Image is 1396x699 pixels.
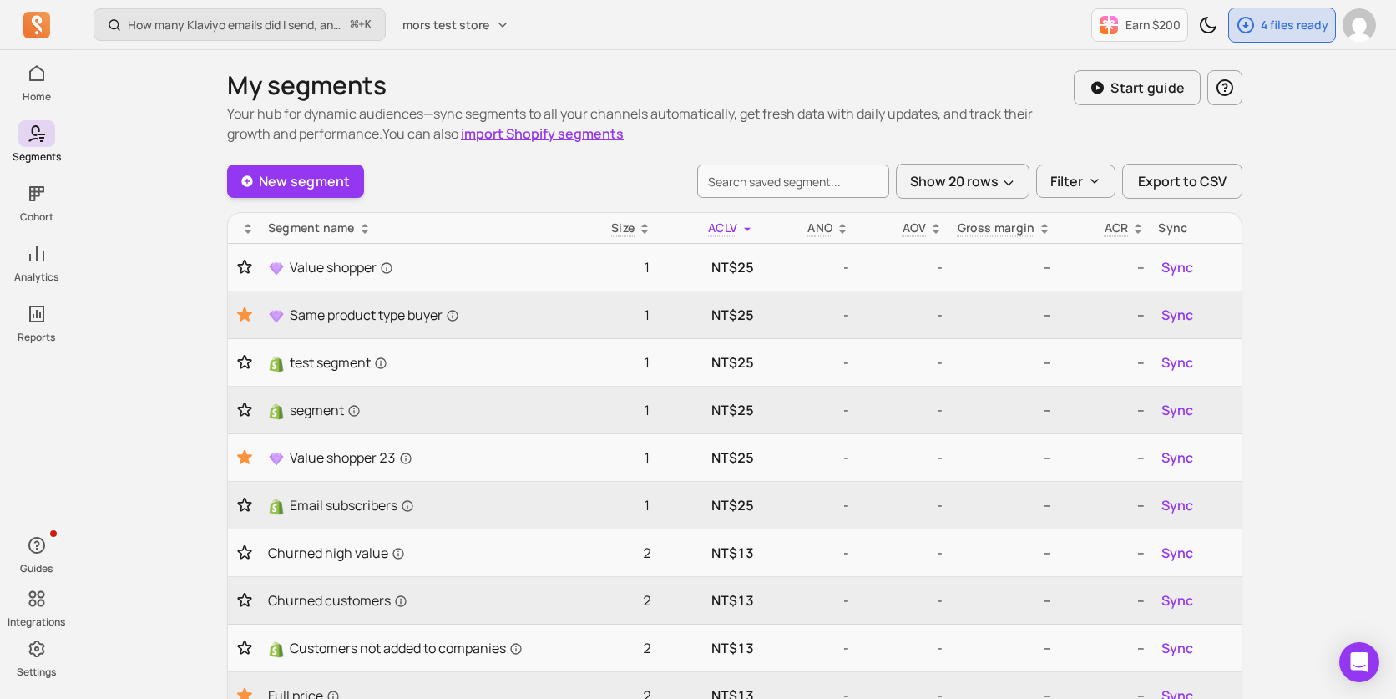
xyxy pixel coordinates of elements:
[572,590,651,610] p: 2
[461,124,624,143] a: import Shopify segments
[1138,171,1227,191] span: Export to CSV
[290,448,412,468] span: Value shopper 23
[767,590,849,610] p: -
[268,356,285,372] img: Shopify
[17,666,56,679] p: Settings
[1065,305,1145,325] p: --
[365,18,372,32] kbd: K
[903,220,927,236] p: AOV
[1091,8,1188,42] button: Earn $200
[8,615,65,629] p: Integrations
[1065,257,1145,277] p: --
[1228,8,1336,43] button: 4 files ready
[956,400,1051,420] p: --
[1065,448,1145,468] p: --
[1122,164,1242,199] button: Export to CSV
[268,543,405,563] span: Churned high value
[290,257,393,277] span: Value shopper
[18,331,55,344] p: Reports
[1161,257,1193,277] span: Sync
[572,638,651,658] p: 2
[235,592,255,609] button: Toggle favorite
[268,448,559,468] a: Value shopper 23
[382,124,624,143] span: You can also
[896,164,1029,199] button: Show 20 rows
[956,638,1051,658] p: --
[1261,17,1328,33] p: 4 files ready
[1065,400,1145,420] p: --
[235,497,255,514] button: Toggle favorite
[572,352,651,372] p: 1
[665,305,754,325] p: NT$25
[1158,220,1235,236] div: Sync
[1191,8,1225,42] button: Toggle dark mode
[1158,301,1196,328] button: Sync
[268,403,285,420] img: Shopify
[1105,220,1129,236] p: ACR
[1343,8,1376,42] img: avatar
[402,17,489,33] span: mors test store
[290,352,387,372] span: test segment
[1161,590,1193,610] span: Sync
[1158,397,1196,423] button: Sync
[290,305,459,325] span: Same product type buyer
[665,495,754,515] p: NT$25
[1065,543,1145,563] p: --
[767,638,849,658] p: -
[862,400,943,420] p: -
[227,70,1074,100] h1: My segments
[956,305,1051,325] p: --
[268,257,559,277] a: Value shopper
[1161,495,1193,515] span: Sync
[290,400,361,420] span: segment
[862,638,943,658] p: -
[956,448,1051,468] p: --
[13,150,61,164] p: Segments
[350,15,359,36] kbd: ⌘
[807,220,832,236] span: ANO
[956,257,1051,277] p: --
[268,400,559,420] a: Shopifysegment
[1161,448,1193,468] span: Sync
[862,448,943,468] p: -
[20,210,53,224] p: Cohort
[268,305,559,325] a: Same product type buyer
[1065,495,1145,515] p: --
[665,257,754,277] p: NT$25
[94,8,386,41] button: How many Klaviyo emails did I send, and how well did they perform?⌘+K
[1158,539,1196,566] button: Sync
[268,352,559,372] a: Shopifytest segment
[862,590,943,610] p: -
[572,448,651,468] p: 1
[697,165,889,198] input: search
[1065,352,1145,372] p: --
[572,495,651,515] p: 1
[862,352,943,372] p: -
[268,590,559,610] a: Churned customers
[268,495,559,515] a: ShopifyEmail subscribers
[767,257,849,277] p: -
[572,543,651,563] p: 2
[1158,635,1196,661] button: Sync
[268,638,559,658] a: ShopifyCustomers not added to companies
[1110,78,1185,98] p: Start guide
[227,165,364,198] a: New segment
[665,400,754,420] p: NT$25
[611,220,635,236] span: Size
[1036,165,1115,198] button: Filter
[1158,349,1196,376] button: Sync
[708,220,737,236] span: ACLV
[235,305,255,325] button: Toggle favorite
[572,305,651,325] p: 1
[956,495,1051,515] p: --
[1158,254,1196,281] button: Sync
[18,529,55,579] button: Guides
[862,543,943,563] p: -
[572,257,651,277] p: 1
[862,305,943,325] p: -
[128,17,344,33] p: How many Klaviyo emails did I send, and how well did they perform?
[268,590,407,610] span: Churned customers
[1065,638,1145,658] p: --
[290,495,414,515] span: Email subscribers
[767,400,849,420] p: -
